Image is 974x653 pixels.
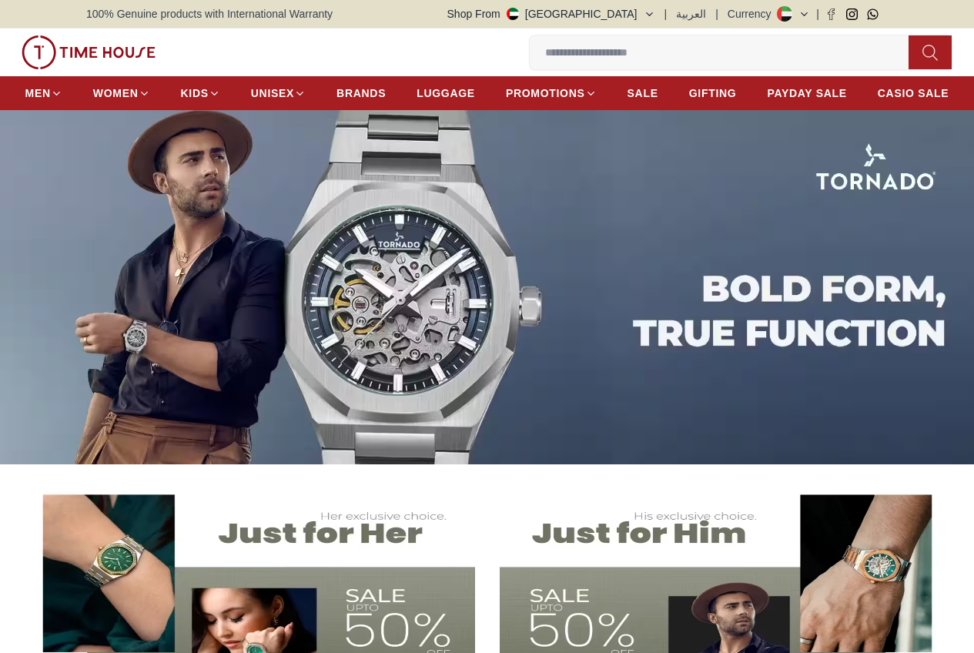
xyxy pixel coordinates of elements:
a: GIFTING [689,79,737,107]
span: WOMEN [93,85,139,101]
span: BRANDS [336,85,386,101]
span: PAYDAY SALE [767,85,846,101]
span: SALE [628,85,658,101]
a: LUGGAGE [417,79,475,107]
span: | [715,6,718,22]
span: CASIO SALE [878,85,949,101]
img: ... [22,35,156,69]
a: MEN [25,79,62,107]
a: BRANDS [336,79,386,107]
div: Currency [728,6,778,22]
a: CASIO SALE [878,79,949,107]
button: Shop From[GEOGRAPHIC_DATA] [447,6,655,22]
span: MEN [25,85,51,101]
span: | [816,6,819,22]
a: Whatsapp [867,8,879,20]
a: Instagram [846,8,858,20]
span: LUGGAGE [417,85,475,101]
span: KIDS [181,85,209,101]
a: UNISEX [251,79,306,107]
span: PROMOTIONS [506,85,585,101]
span: UNISEX [251,85,294,101]
span: 100% Genuine products with International Warranty [86,6,333,22]
a: PAYDAY SALE [767,79,846,107]
a: SALE [628,79,658,107]
button: العربية [676,6,706,22]
span: | [664,6,668,22]
img: United Arab Emirates [507,8,519,20]
a: WOMEN [93,79,150,107]
a: Facebook [825,8,837,20]
a: KIDS [181,79,220,107]
span: GIFTING [689,85,737,101]
a: PROMOTIONS [506,79,597,107]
